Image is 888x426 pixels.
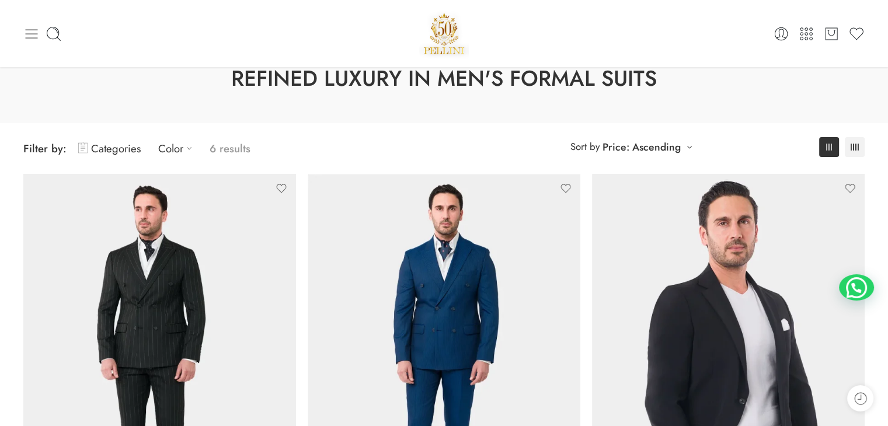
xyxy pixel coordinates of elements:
h1: Refined Luxury in Men's Formal Suits [29,64,859,94]
img: Pellini [419,9,469,58]
a: Login / Register [773,26,789,42]
span: Filter by: [23,141,67,156]
a: Cart [823,26,840,42]
a: Categories [78,135,141,162]
p: 6 results [210,135,250,162]
span: Sort by [570,137,600,156]
a: Wishlist [848,26,865,42]
a: Color [158,135,198,162]
a: Price: Ascending [603,139,681,155]
a: Pellini - [419,9,469,58]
